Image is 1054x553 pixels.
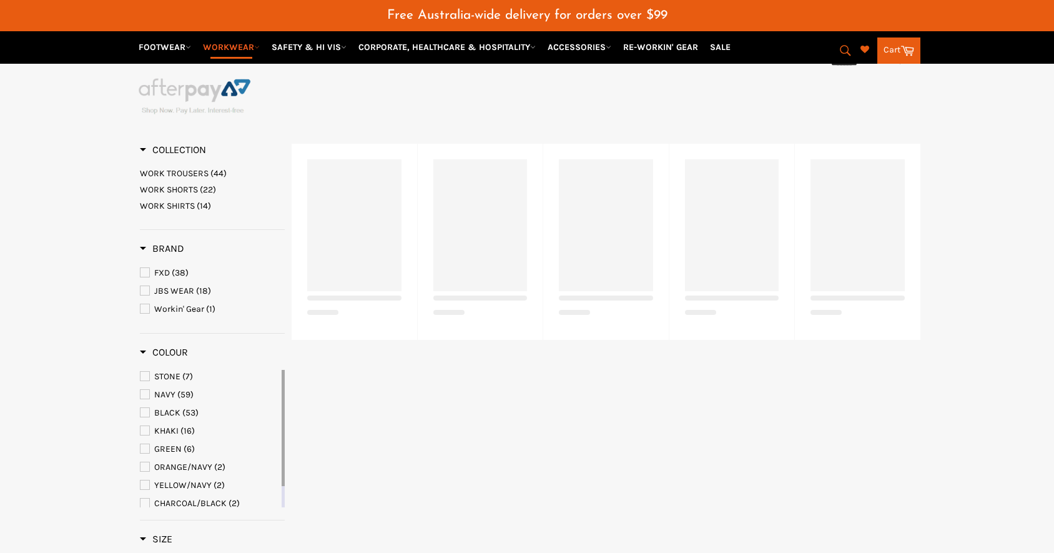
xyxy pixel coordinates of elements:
[140,424,279,438] a: KHAKI
[154,426,179,436] span: KHAKI
[140,184,285,196] a: WORK SHORTS
[154,480,212,491] span: YELLOW/NAVY
[543,36,616,58] a: ACCESSORIES
[140,242,184,254] span: Brand
[200,184,216,195] span: (22)
[182,371,193,382] span: (7)
[140,184,198,195] span: WORK SHORTS
[140,266,285,280] a: FXD
[267,36,352,58] a: SAFETY & HI VIS
[184,444,195,454] span: (6)
[140,370,279,384] a: STONE
[154,498,227,509] span: CHARCOAL/BLACK
[198,36,265,58] a: WORKWEAR
[618,36,703,58] a: RE-WORKIN' GEAR
[154,444,182,454] span: GREEN
[154,371,180,382] span: STONE
[180,426,195,436] span: (16)
[140,346,188,359] h3: Colour
[210,168,227,179] span: (44)
[140,442,279,456] a: GREEN
[140,388,279,402] a: NAVY
[154,304,204,314] span: Workin' Gear
[140,168,209,179] span: WORK TROUSERS
[705,36,736,58] a: SALE
[196,286,211,296] span: (18)
[140,201,195,211] span: WORK SHIRTS
[214,480,225,491] span: (2)
[140,533,172,546] h3: Size
[154,267,170,278] span: FXD
[206,304,215,314] span: (1)
[140,200,285,212] a: WORK SHIRTS
[140,497,279,511] a: CHARCOAL/BLACK
[229,498,240,509] span: (2)
[140,461,279,474] a: ORANGE/NAVY
[140,479,279,492] a: YELLOW/NAVY
[140,242,184,255] h3: Brand
[140,406,279,420] a: BLACK
[172,267,189,278] span: (38)
[140,144,206,156] h3: Collection
[140,284,285,298] a: JBS WEAR
[154,462,212,472] span: ORANGE/NAVY
[877,37,920,64] a: Cart
[154,286,194,296] span: JBS WEAR
[134,36,196,58] a: FOOTWEAR
[214,462,225,472] span: (2)
[140,302,285,316] a: Workin' Gear
[182,407,199,418] span: (53)
[140,167,285,179] a: WORK TROUSERS
[353,36,541,58] a: CORPORATE, HEALTHCARE & HOSPITALITY
[154,407,180,418] span: BLACK
[177,389,194,400] span: (59)
[197,201,211,211] span: (14)
[387,9,667,22] span: Free Australia-wide delivery for orders over $99
[140,346,188,358] span: Colour
[154,389,175,400] span: NAVY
